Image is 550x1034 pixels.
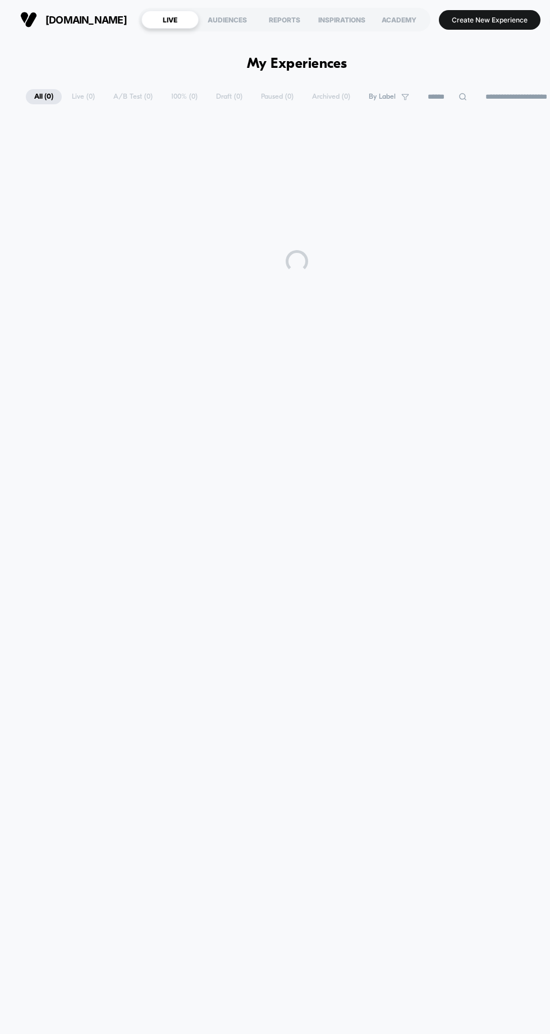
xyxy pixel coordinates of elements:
div: AUDIENCES [199,11,256,29]
span: All ( 0 ) [26,89,62,104]
h1: My Experiences [247,56,347,72]
span: By Label [369,93,396,101]
button: Create New Experience [439,10,540,30]
img: Visually logo [20,11,37,28]
div: REPORTS [256,11,313,29]
span: [DOMAIN_NAME] [45,14,127,26]
div: ACADEMY [370,11,428,29]
div: INSPIRATIONS [313,11,370,29]
div: LIVE [141,11,199,29]
button: [DOMAIN_NAME] [17,11,130,29]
